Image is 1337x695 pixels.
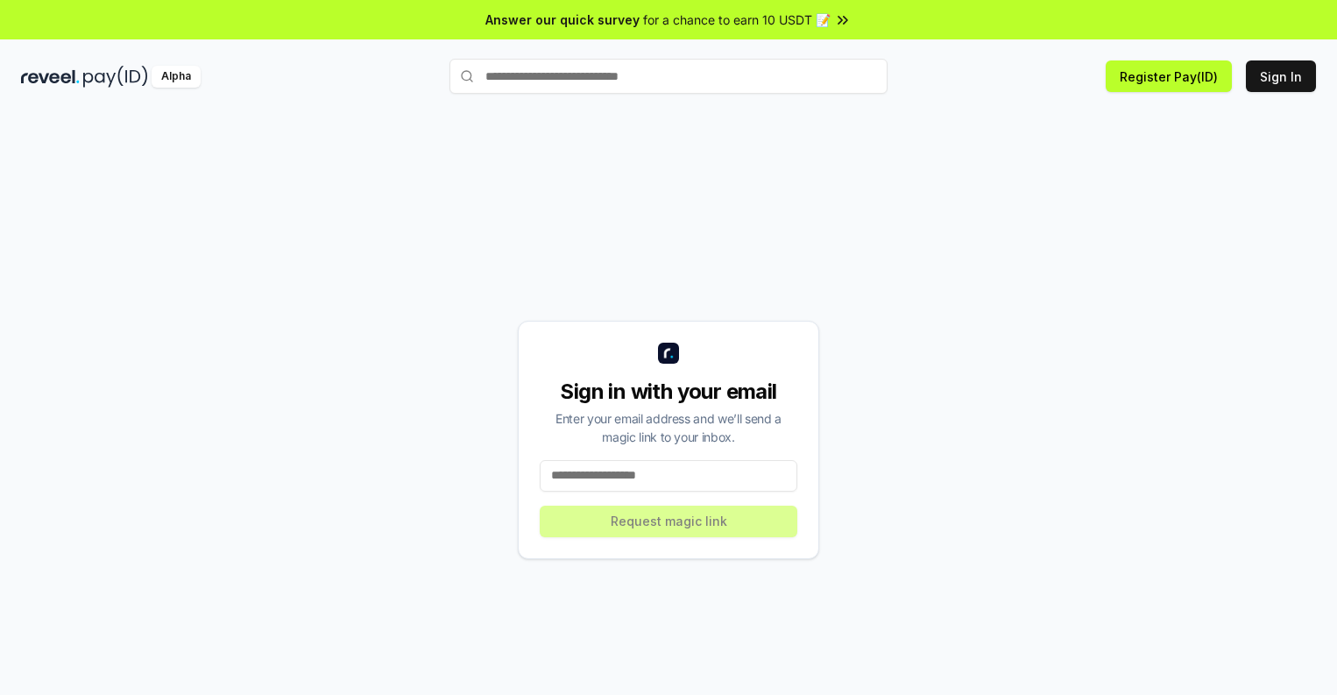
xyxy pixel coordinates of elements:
div: Enter your email address and we’ll send a magic link to your inbox. [540,409,797,446]
button: Register Pay(ID) [1106,60,1232,92]
span: Answer our quick survey [485,11,640,29]
img: logo_small [658,343,679,364]
img: reveel_dark [21,66,80,88]
img: pay_id [83,66,148,88]
span: for a chance to earn 10 USDT 📝 [643,11,831,29]
button: Sign In [1246,60,1316,92]
div: Alpha [152,66,201,88]
div: Sign in with your email [540,378,797,406]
